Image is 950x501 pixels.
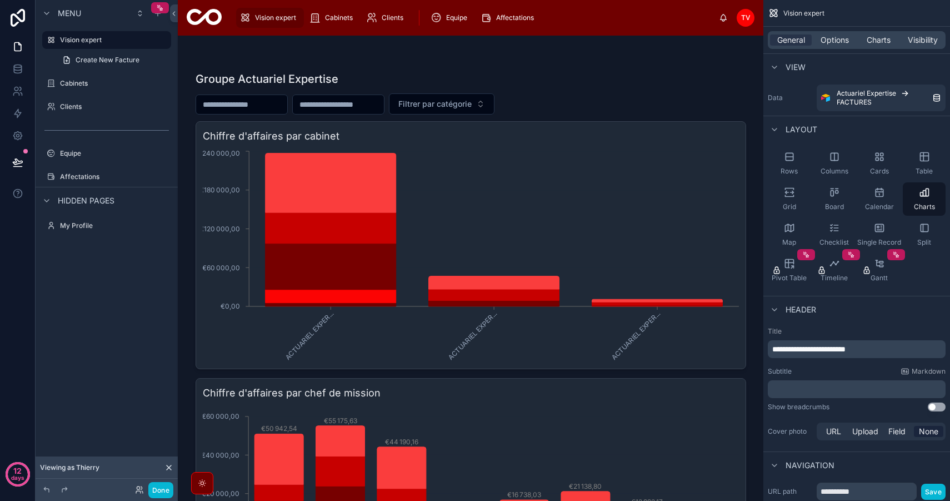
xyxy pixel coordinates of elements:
tspan: €44 190,16 [384,438,418,446]
button: Checklist [813,218,856,251]
button: Grid [768,182,811,216]
span: Charts [867,34,891,46]
a: Affectations [42,168,171,186]
label: Affectations [60,172,169,181]
span: Calendar [865,202,894,211]
p: 12 [13,465,22,477]
label: Cabinets [60,79,169,88]
span: Options [821,34,849,46]
span: Create New Facture [76,56,139,65]
tspan: €16 738,03 [507,490,541,499]
span: None [919,426,938,437]
div: scrollable content [768,380,946,398]
span: Rows [781,167,798,176]
button: Map [768,218,811,251]
tspan: €21 138,80 [569,482,602,490]
div: scrollable content [231,6,719,30]
label: Clients [60,102,169,111]
a: Markdown [901,367,946,376]
span: Checklist [819,238,849,247]
span: Charts [914,202,935,211]
button: Cards [858,147,901,180]
span: Cards [870,167,889,176]
h1: Groupe Actuariel Expertise [196,71,338,87]
button: Calendar [858,182,901,216]
button: Done [148,482,173,498]
a: Cabinets [42,75,171,92]
span: Gantt [871,274,888,282]
span: Pivot Table [772,274,807,282]
label: Cover photo [768,427,812,436]
span: Upload [852,426,878,437]
span: Clients [382,13,403,22]
a: My Profile [42,217,171,235]
tspan: €60 000,00 [202,412,239,420]
tspan: €0,00 [221,302,240,310]
label: Data [768,93,812,102]
span: Cabinets [325,13,353,22]
tspan: €120 000,00 [199,225,240,233]
button: Columns [813,147,856,180]
button: Table [903,147,946,180]
label: Title [768,327,946,336]
img: Airtable Logo [821,93,830,102]
span: Viewing as Thierry [40,463,99,472]
tspan: €50 942,54 [261,424,297,433]
label: Vision expert [60,36,164,44]
button: Timeline [813,254,856,287]
button: Rows [768,147,811,180]
tspan: €60 000,00 [202,264,240,272]
span: Table [916,167,933,176]
span: Vision expert [783,9,824,18]
span: Field [888,426,906,437]
span: Markdown [912,367,946,376]
span: Navigation [786,460,834,471]
button: Charts [903,182,946,216]
span: View [786,62,806,73]
div: scrollable content [768,340,946,358]
span: Vision expert [255,13,296,22]
button: Single Record [858,218,901,251]
h3: Chiffre d'affaires par chef de mission [203,385,739,401]
span: Timeline [821,274,848,282]
tspan: ACTUARIEL EXPER... [609,310,661,361]
button: Pivot Table [768,254,811,287]
span: Equipe [446,13,467,22]
div: chart [203,148,739,362]
button: Gantt [858,254,901,287]
button: Select Button [389,93,494,115]
tspan: €40 000,00 [201,451,239,459]
button: Split [903,218,946,251]
span: Columns [821,167,848,176]
span: Actuariel Expertise [837,89,896,98]
a: Vision expert [42,31,171,49]
tspan: €180 000,00 [199,186,240,194]
tspan: €20 000,00 [202,489,239,498]
a: Equipe [42,145,171,162]
span: FACTURES [837,98,872,107]
a: Affectations [477,8,542,28]
a: Vision expert [236,8,304,28]
span: Grid [783,202,796,211]
h3: Chiffre d'affaires par cabinet [203,128,739,144]
span: Header [786,304,816,315]
a: Clients [42,98,171,116]
a: Clients [363,8,411,28]
span: Affectations [496,13,534,22]
a: Actuariel ExpertiseFACTURES [817,85,946,111]
span: URL [826,426,841,437]
span: Split [917,238,931,247]
label: Subtitle [768,367,792,376]
a: Cabinets [306,8,361,28]
a: Create New Facture [56,51,171,69]
tspan: ACTUARIEL EXPER... [446,310,498,361]
span: Filtrer par catégorie [398,98,472,110]
label: My Profile [60,221,169,230]
span: TV [741,13,751,22]
span: Hidden pages [58,195,114,206]
tspan: €55 175,63 [323,416,357,425]
span: Map [782,238,796,247]
div: Show breadcrumbs [768,403,829,411]
a: Equipe [427,8,475,28]
span: Menu [58,8,81,19]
